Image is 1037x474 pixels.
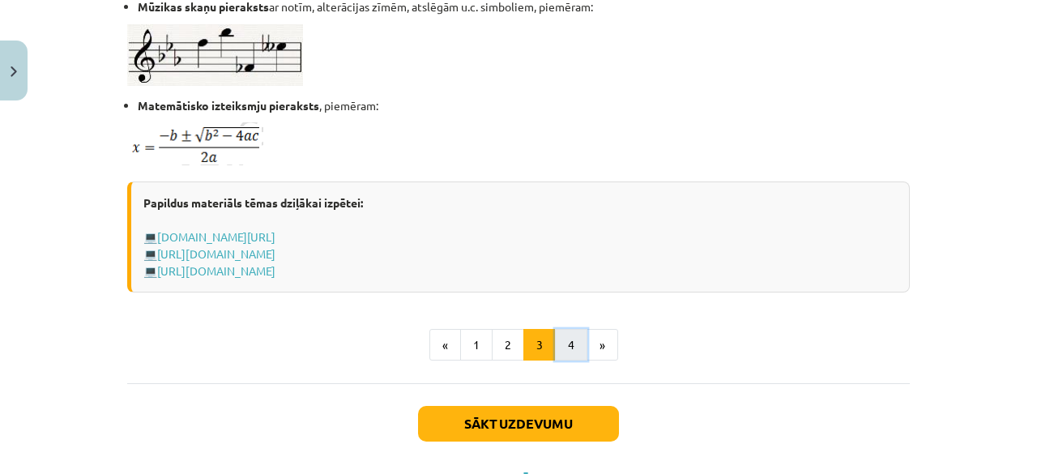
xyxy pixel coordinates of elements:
[157,263,275,278] a: [URL][DOMAIN_NAME]
[429,329,461,361] button: «
[138,97,910,114] li: , piemēram:
[11,66,17,77] img: icon-close-lesson-0947bae3869378f0d4975bcd49f059093ad1ed9edebbc8119c70593378902aed.svg
[143,195,363,210] strong: Papildus materiāls tēmas dziļākai izpētei:
[555,329,587,361] button: 4
[157,246,275,261] a: [URL][DOMAIN_NAME]
[127,181,910,293] div: 💻 💻 💻
[418,406,619,442] button: Sākt uzdevumu
[138,98,319,113] strong: Matemātisko izteiksmju pieraksts
[460,329,493,361] button: 1
[127,329,910,361] nav: Page navigation example
[587,329,618,361] button: »
[492,329,524,361] button: 2
[523,329,556,361] button: 3
[157,229,275,244] a: [DOMAIN_NAME][URL]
